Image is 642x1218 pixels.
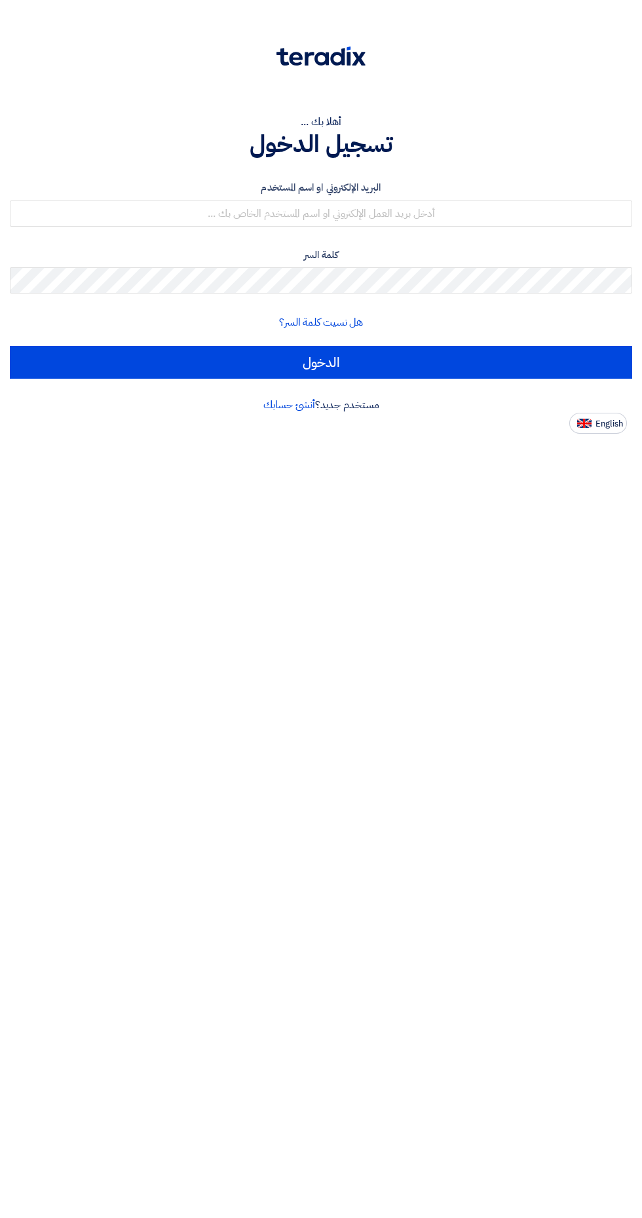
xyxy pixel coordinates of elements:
[10,397,632,413] div: مستخدم جديد؟
[10,200,632,227] input: أدخل بريد العمل الإلكتروني او اسم المستخدم الخاص بك ...
[10,130,632,159] h1: تسجيل الدخول
[10,248,632,263] label: كلمة السر
[263,397,315,413] a: أنشئ حسابك
[279,314,363,330] a: هل نسيت كلمة السر؟
[595,419,623,428] span: English
[569,413,627,434] button: English
[10,180,632,195] label: البريد الإلكتروني او اسم المستخدم
[10,114,632,130] div: أهلا بك ...
[577,419,592,428] img: en-US.png
[10,346,632,379] input: الدخول
[276,47,366,66] img: Teradix logo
